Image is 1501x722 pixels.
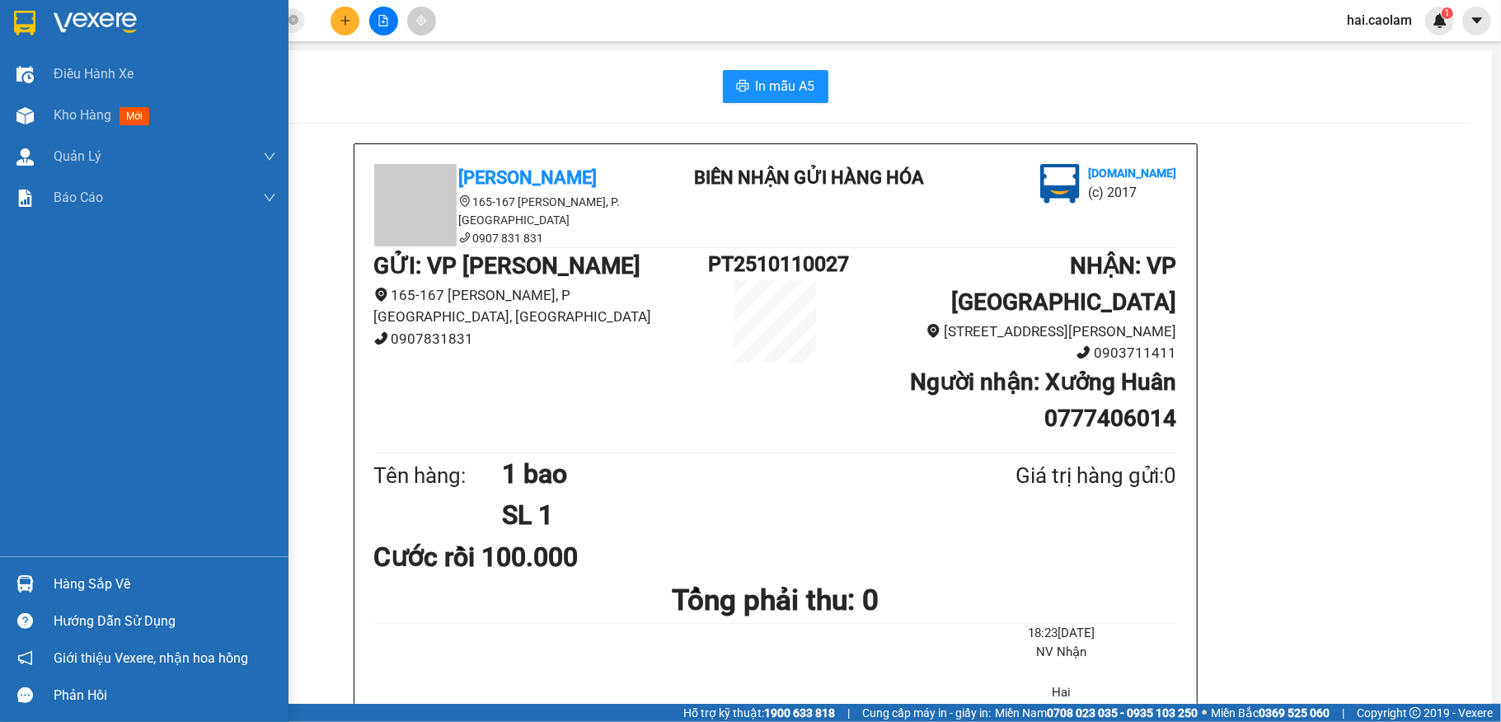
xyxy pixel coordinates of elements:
[374,284,709,328] li: 165-167 [PERSON_NAME], P [GEOGRAPHIC_DATA], [GEOGRAPHIC_DATA]
[54,648,248,668] span: Giới thiệu Vexere, nhận hoa hồng
[288,15,298,25] span: close-circle
[1211,704,1330,722] span: Miền Bắc
[369,7,398,35] button: file-add
[1410,707,1421,719] span: copyright
[374,537,639,578] div: Cước rồi 100.000
[54,187,103,208] span: Báo cáo
[54,609,276,634] div: Hướng dẫn sử dụng
[459,167,598,188] b: [PERSON_NAME]
[847,704,850,722] span: |
[138,63,227,76] b: [DOMAIN_NAME]
[374,252,641,279] b: GỬI : VP [PERSON_NAME]
[459,195,471,207] span: environment
[17,687,33,703] span: message
[17,613,33,629] span: question-circle
[1047,706,1198,720] strong: 0708 023 035 - 0935 103 250
[1088,166,1176,180] b: [DOMAIN_NAME]
[1202,710,1207,716] span: ⚪️
[374,193,671,229] li: 165-167 [PERSON_NAME], P. [GEOGRAPHIC_DATA]
[946,643,1176,663] li: NV Nhận
[179,21,218,60] img: logo.jpg
[1462,7,1491,35] button: caret-down
[1088,182,1176,203] li: (c) 2017
[374,578,1177,623] h1: Tổng phải thu: 0
[374,229,671,247] li: 0907 831 831
[1040,164,1080,204] img: logo.jpg
[723,70,828,103] button: printerIn mẫu A5
[374,459,503,493] div: Tên hàng:
[415,15,427,26] span: aim
[842,321,1177,343] li: [STREET_ADDRESS][PERSON_NAME]
[16,148,34,166] img: warehouse-icon
[331,7,359,35] button: plus
[263,150,276,163] span: down
[106,24,158,158] b: BIÊN NHẬN GỬI HÀNG HÓA
[378,15,389,26] span: file-add
[16,190,34,207] img: solution-icon
[374,328,709,350] li: 0907831831
[407,7,436,35] button: aim
[951,252,1176,316] b: NHẬN : VP [GEOGRAPHIC_DATA]
[936,459,1176,493] div: Giá trị hàng gửi: 0
[263,191,276,204] span: down
[138,78,227,99] li: (c) 2017
[54,63,134,84] span: Điều hành xe
[1444,7,1450,19] span: 1
[502,495,936,536] h1: SL 1
[54,572,276,597] div: Hàng sắp về
[862,704,991,722] span: Cung cấp máy in - giấy in:
[54,107,111,123] span: Kho hàng
[946,683,1176,703] li: Hai
[694,167,924,188] b: BIÊN NHẬN GỬI HÀNG HÓA
[1334,10,1425,30] span: hai.caolam
[756,76,815,96] span: In mẫu A5
[502,453,936,495] h1: 1 bao
[21,106,93,184] b: [PERSON_NAME]
[120,107,149,125] span: mới
[910,368,1176,432] b: Người nhận : Xưởng Huân 0777406014
[736,79,749,95] span: printer
[1470,13,1485,28] span: caret-down
[17,650,33,666] span: notification
[54,683,276,708] div: Phản hồi
[1433,13,1447,28] img: icon-new-feature
[708,248,842,280] h1: PT2510110027
[842,342,1177,364] li: 0903711411
[374,331,388,345] span: phone
[374,288,388,302] span: environment
[288,13,298,29] span: close-circle
[14,11,35,35] img: logo-vxr
[16,66,34,83] img: warehouse-icon
[1342,704,1344,722] span: |
[1259,706,1330,720] strong: 0369 525 060
[995,704,1198,722] span: Miền Nam
[683,704,835,722] span: Hỗ trợ kỹ thuật:
[16,107,34,124] img: warehouse-icon
[1076,345,1091,359] span: phone
[946,624,1176,644] li: 18:23[DATE]
[459,232,471,243] span: phone
[926,324,940,338] span: environment
[764,706,835,720] strong: 1900 633 818
[340,15,351,26] span: plus
[16,575,34,593] img: warehouse-icon
[1442,7,1453,19] sup: 1
[54,146,101,166] span: Quản Lý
